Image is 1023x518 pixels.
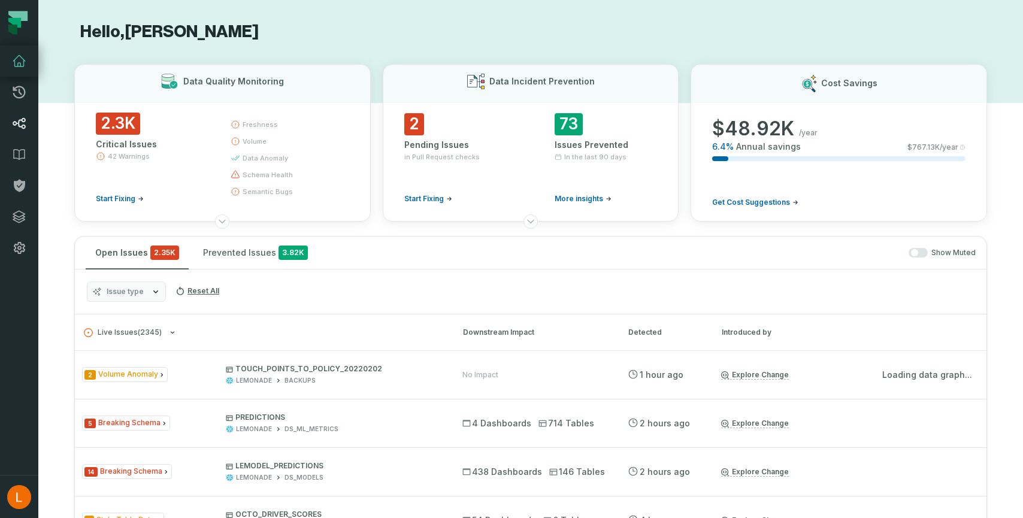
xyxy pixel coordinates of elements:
[564,152,626,162] span: In the last 90 days
[82,416,170,431] span: Issue Type
[226,413,441,422] p: PREDICTIONS
[7,485,31,509] img: avatar of Linoy Tenenboim
[882,369,972,381] p: Loading data graph...
[555,113,583,135] span: 73
[96,138,209,150] div: Critical Issues
[404,113,424,135] span: 2
[736,141,801,153] span: Annual savings
[107,287,144,296] span: Issue type
[549,466,605,478] span: 146 Tables
[555,194,612,204] a: More insights
[84,419,96,428] span: Severity
[84,328,441,337] button: Live Issues(2345)
[721,370,789,380] a: Explore Change
[236,425,272,434] div: LEMONADE
[462,466,542,478] span: 438 Dashboards
[721,467,789,477] a: Explore Change
[640,466,690,477] relative-time: Oct 5, 2025, 12:01 PM GMT+3
[640,369,683,380] relative-time: Oct 5, 2025, 1:24 PM GMT+3
[462,417,531,429] span: 4 Dashboards
[284,376,316,385] div: BACKUPS
[712,198,790,207] span: Get Cost Suggestions
[74,64,371,222] button: Data Quality Monitoring2.3KCritical Issues42 WarningsStart Fixingfreshnessvolumedata anomalyschem...
[226,364,441,374] p: TOUCH_POINTS_TO_POLICY_20220202
[96,194,144,204] a: Start Fixing
[712,117,794,141] span: $ 48.92K
[108,152,150,161] span: 42 Warnings
[84,370,96,380] span: Severity
[722,327,830,338] div: Introduced by
[150,246,179,260] span: critical issues and errors combined
[226,461,441,471] p: LEMODEL_PREDICTIONS
[404,194,444,204] span: Start Fixing
[322,248,976,258] div: Show Muted
[243,120,278,129] span: freshness
[82,464,172,479] span: Issue Type
[236,376,272,385] div: LEMONADE
[193,237,317,269] button: Prevented Issues
[538,417,594,429] span: 714 Tables
[383,64,679,222] button: Data Incident Prevention2Pending Issuesin Pull Request checksStart Fixing73Issues PreventedIn the...
[74,22,987,43] h1: Hello, [PERSON_NAME]
[84,328,162,337] span: Live Issues ( 2345 )
[691,64,987,222] button: Cost Savings$48.92K/year6.4%Annual savings$767.13K/yearGet Cost Suggestions
[279,246,308,260] span: 3.82K
[171,281,224,301] button: Reset All
[712,198,798,207] a: Get Cost Suggestions
[243,153,288,163] span: data anomaly
[721,419,789,428] a: Explore Change
[243,187,293,196] span: semantic bugs
[284,425,338,434] div: DS_ML_METRICS
[628,327,700,338] div: Detected
[489,75,595,87] h3: Data Incident Prevention
[243,170,293,180] span: schema health
[640,418,690,428] relative-time: Oct 5, 2025, 12:01 PM GMT+3
[799,128,818,138] span: /year
[284,473,323,482] div: DS_MODELS
[555,139,657,151] div: Issues Prevented
[463,327,607,338] div: Downstream Impact
[712,141,734,153] span: 6.4 %
[82,367,168,382] span: Issue Type
[96,194,135,204] span: Start Fixing
[96,113,140,135] span: 2.3K
[555,194,603,204] span: More insights
[404,139,507,151] div: Pending Issues
[462,370,498,380] div: No Impact
[84,467,98,477] span: Severity
[183,75,284,87] h3: Data Quality Monitoring
[404,152,480,162] span: in Pull Request checks
[86,237,189,269] button: Open Issues
[907,143,958,152] span: $ 767.13K /year
[821,77,877,89] h3: Cost Savings
[243,137,267,146] span: volume
[236,473,272,482] div: LEMONADE
[404,194,452,204] a: Start Fixing
[87,281,166,302] button: Issue type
